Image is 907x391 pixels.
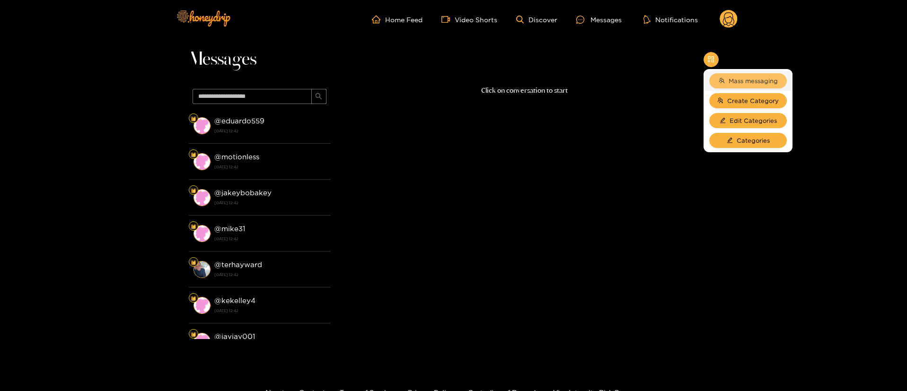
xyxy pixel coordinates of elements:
[729,76,778,86] span: Mass messaging
[194,333,211,350] img: conversation
[214,270,326,279] strong: [DATE] 12:42
[214,235,326,243] strong: [DATE] 12:42
[194,297,211,314] img: conversation
[214,153,259,161] strong: @ motionless
[707,56,714,64] span: appstore-add
[720,117,726,124] span: edit
[194,225,211,242] img: conversation
[641,15,701,24] button: Notifications
[214,189,272,197] strong: @ jakeybobakey
[372,15,423,24] a: Home Feed
[516,16,557,24] a: Discover
[214,332,255,340] strong: @ jayjay001
[194,117,211,134] img: conversation
[709,113,787,128] button: editEdit Categories
[441,15,455,24] span: video-camera
[189,48,256,71] span: Messages
[194,261,211,278] img: conversation
[719,78,725,85] span: team
[214,199,326,207] strong: [DATE] 12:42
[214,306,326,315] strong: [DATE] 12:42
[730,116,777,125] span: Edit Categories
[191,224,196,229] img: Fan Level
[717,97,723,104] span: usergroup-add
[576,14,622,25] div: Messages
[372,15,385,24] span: home
[191,331,196,337] img: Fan Level
[191,295,196,301] img: Fan Level
[214,127,326,135] strong: [DATE] 12:42
[194,153,211,170] img: conversation
[214,163,326,171] strong: [DATE] 12:42
[331,85,719,96] p: Click on conversation to start
[214,225,245,233] strong: @ mike31
[727,96,779,105] span: Create Category
[214,296,255,304] strong: @ kekelley4
[709,133,787,148] button: editCategories
[191,260,196,265] img: Fan Level
[709,93,787,108] button: usergroup-addCreate Category
[704,52,719,67] button: appstore-add
[737,136,770,145] span: Categories
[315,93,322,101] span: search
[709,73,787,88] button: teamMass messaging
[194,189,211,206] img: conversation
[191,152,196,157] img: Fan Level
[214,117,264,125] strong: @ eduardo559
[191,116,196,122] img: Fan Level
[441,15,497,24] a: Video Shorts
[191,188,196,193] img: Fan Level
[311,89,326,104] button: search
[214,261,262,269] strong: @ terhayward
[727,137,733,144] span: edit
